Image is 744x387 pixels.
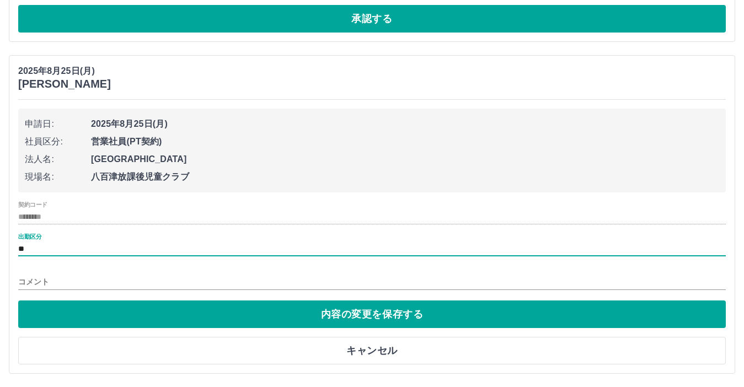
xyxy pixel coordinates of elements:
p: 2025年8月25日(月) [18,64,111,78]
span: 営業社員(PT契約) [91,135,719,148]
span: 現場名: [25,170,91,184]
label: 出勤区分 [18,233,41,241]
h3: [PERSON_NAME] [18,78,111,90]
button: 承認する [18,5,726,33]
span: 申請日: [25,117,91,131]
span: 社員区分: [25,135,91,148]
span: 法人名: [25,153,91,166]
span: 2025年8月25日(月) [91,117,719,131]
span: [GEOGRAPHIC_DATA] [91,153,719,166]
label: 契約コード [18,201,47,209]
span: 八百津放課後児童クラブ [91,170,719,184]
button: 内容の変更を保存する [18,300,726,328]
button: キャンセル [18,337,726,364]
